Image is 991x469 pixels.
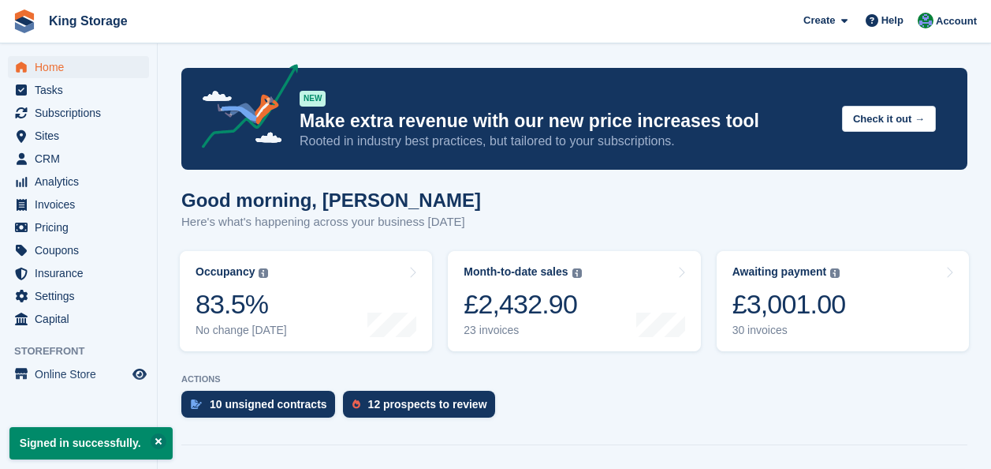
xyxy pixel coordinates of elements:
a: King Storage [43,8,134,34]
a: menu [8,102,149,124]
a: Preview store [130,365,149,384]
a: menu [8,56,149,78]
div: 30 invoices [732,324,846,337]
div: Occupancy [196,265,255,279]
img: John King [918,13,933,28]
a: menu [8,148,149,170]
span: Online Store [35,363,129,385]
div: £3,001.00 [732,288,846,321]
h1: Good morning, [PERSON_NAME] [181,189,481,211]
span: Invoices [35,193,129,216]
span: Tasks [35,79,129,101]
p: Here's what's happening across your business [DATE] [181,213,481,231]
p: Signed in successfully. [9,427,173,460]
div: £2,432.90 [464,288,581,321]
a: menu [8,171,149,193]
a: menu [8,193,149,216]
a: menu [8,308,149,330]
a: Awaiting payment £3,001.00 30 invoices [717,251,969,351]
div: 10 unsigned contracts [210,398,327,411]
button: Check it out → [842,106,936,132]
span: Help [881,13,903,28]
div: Awaiting payment [732,265,827,279]
a: menu [8,216,149,238]
span: Analytics [35,171,129,193]
span: Storefront [14,343,157,359]
img: icon-info-grey-7440780725fd019a000dd9b08b2336e03edf1995a4989e88bcd33f0948082b44.svg [572,268,582,278]
img: stora-icon-8386f47178a22dfd0bd8f6a31ec36ba5ce8667c1dd55bd0f319d3a0aa187defe.svg [13,9,36,33]
div: No change [DATE] [196,324,287,337]
p: Make extra revenue with our new price increases tool [300,110,829,133]
img: prospect-51fa495bee0391a8d652442698ab0144808aea92771e9ea1ae160a38d050c398.svg [352,400,360,409]
span: Insurance [35,262,129,284]
span: Home [35,56,129,78]
p: Rooted in industry best practices, but tailored to your subscriptions. [300,133,829,150]
a: Month-to-date sales £2,432.90 23 invoices [448,251,700,351]
p: ACTIONS [181,374,967,385]
img: price-adjustments-announcement-icon-8257ccfd72463d97f412b2fc003d46551f7dbcb40ab6d574587a9cd5c0d94... [188,64,299,154]
a: menu [8,363,149,385]
a: Occupancy 83.5% No change [DATE] [180,251,432,351]
span: Pricing [35,216,129,238]
a: 12 prospects to review [343,391,503,426]
a: 10 unsigned contracts [181,391,343,426]
div: 83.5% [196,288,287,321]
img: icon-info-grey-7440780725fd019a000dd9b08b2336e03edf1995a4989e88bcd33f0948082b44.svg [830,268,840,278]
a: menu [8,239,149,261]
span: Capital [35,308,129,330]
img: contract_signature_icon-13c848040528278c33f63329250d36e43548de30e8caae1d1a13099fd9432cc5.svg [191,400,202,409]
div: 23 invoices [464,324,581,337]
a: menu [8,79,149,101]
span: Account [936,13,977,29]
span: CRM [35,148,129,170]
a: menu [8,262,149,284]
div: 12 prospects to review [368,398,487,411]
a: menu [8,285,149,307]
a: menu [8,125,149,147]
span: Create [803,13,835,28]
span: Coupons [35,239,129,261]
span: Sites [35,125,129,147]
div: NEW [300,91,326,107]
span: Settings [35,285,129,307]
img: icon-info-grey-7440780725fd019a000dd9b08b2336e03edf1995a4989e88bcd33f0948082b44.svg [259,268,268,278]
div: Month-to-date sales [464,265,568,279]
span: Subscriptions [35,102,129,124]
